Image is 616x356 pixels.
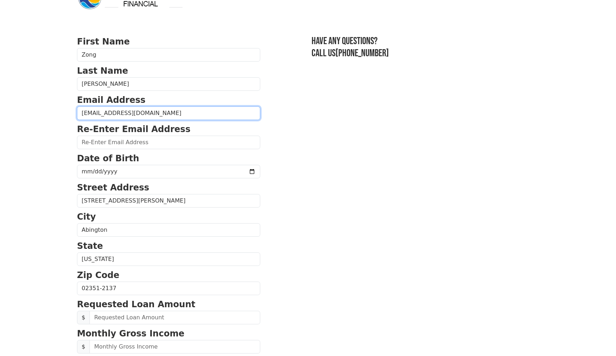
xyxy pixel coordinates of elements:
[77,282,260,295] input: Zip Code
[77,299,195,309] strong: Requested Loan Amount
[77,37,130,47] strong: First Name
[77,327,260,340] p: Monthly Gross Income
[77,311,90,324] span: $
[312,47,539,59] h3: Call us
[77,270,119,280] strong: Zip Code
[77,153,139,163] strong: Date of Birth
[77,241,103,251] strong: State
[89,311,260,324] input: Requested Loan Amount
[77,340,90,354] span: $
[77,183,149,193] strong: Street Address
[77,48,260,62] input: First Name
[77,66,128,76] strong: Last Name
[312,35,539,47] h3: Have any questions?
[77,136,260,149] input: Re-Enter Email Address
[77,194,260,208] input: Street Address
[77,212,96,222] strong: City
[77,77,260,91] input: Last Name
[77,223,260,237] input: City
[77,95,145,105] strong: Email Address
[77,106,260,120] input: Email Address
[89,340,260,354] input: Monthly Gross Income
[335,47,389,59] a: [PHONE_NUMBER]
[77,124,190,134] strong: Re-Enter Email Address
